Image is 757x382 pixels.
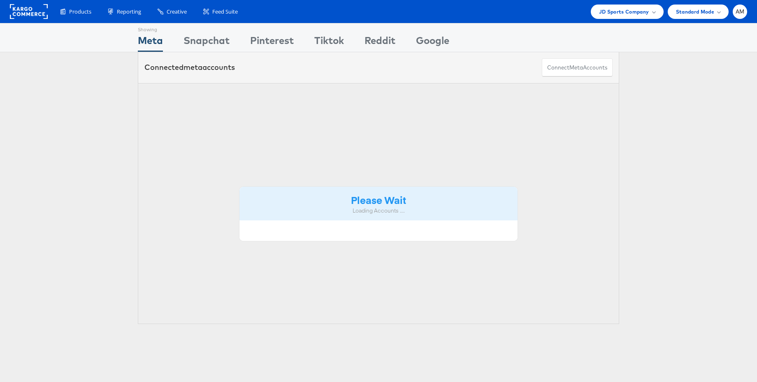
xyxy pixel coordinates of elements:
[736,9,745,14] span: AM
[676,7,714,16] span: Standard Mode
[599,7,649,16] span: JD Sports Company
[138,23,163,33] div: Showing
[138,33,163,52] div: Meta
[144,62,235,73] div: Connected accounts
[117,8,141,16] span: Reporting
[351,193,406,206] strong: Please Wait
[183,63,202,72] span: meta
[212,8,238,16] span: Feed Suite
[314,33,344,52] div: Tiktok
[69,8,91,16] span: Products
[167,8,187,16] span: Creative
[542,58,613,77] button: ConnectmetaAccounts
[569,64,583,72] span: meta
[250,33,294,52] div: Pinterest
[416,33,449,52] div: Google
[246,207,511,215] div: Loading Accounts ....
[183,33,230,52] div: Snapchat
[365,33,395,52] div: Reddit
